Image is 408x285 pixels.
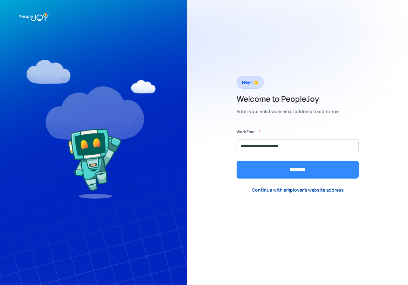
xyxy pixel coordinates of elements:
a: Continue with employer's website address [247,183,349,196]
div: Continue with employer's website address [252,187,344,193]
form: Form [237,129,359,179]
div: Hey! 👋 [242,78,258,87]
label: Work Email [237,129,256,135]
h2: Welcome to PeopleJoy [237,94,339,104]
div: Enter your valid work email address to continue [237,107,339,116]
